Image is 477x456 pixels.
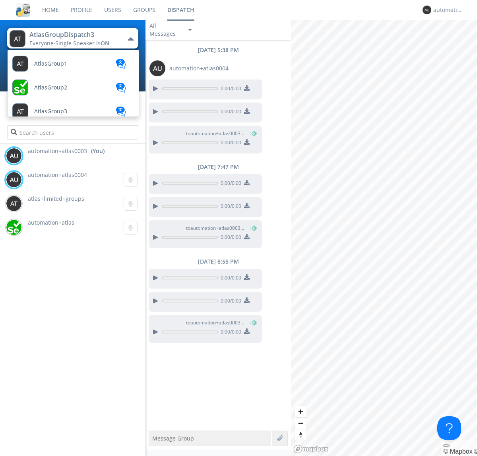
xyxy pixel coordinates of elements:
[218,108,241,117] span: 0:00 / 0:00
[295,417,306,429] button: Zoom out
[34,61,67,67] span: AtlasGroup1
[28,147,87,155] span: automation+atlas0003
[244,85,250,91] img: download media button
[295,429,306,440] button: Reset bearing to north
[218,297,241,306] span: 0:00 / 0:00
[101,39,109,47] span: ON
[149,60,165,76] img: 373638.png
[218,139,241,148] span: 0:00 / 0:00
[244,108,250,114] img: download media button
[218,203,241,212] span: 0:00 / 0:00
[244,274,250,280] img: download media button
[115,59,127,69] img: translation-blue.svg
[295,406,306,417] button: Zoom in
[6,219,22,235] img: d2d01cd9b4174d08988066c6d424eccd
[34,109,67,114] span: AtlasGroup3
[7,125,138,140] input: Search users
[7,49,139,117] ul: AtlasGroupDispatch3Everyone·Single Speaker isON
[244,139,250,145] img: download media button
[295,418,306,429] span: Zoom out
[244,234,250,239] img: download media button
[244,297,250,303] img: download media button
[423,6,431,14] img: 373638.png
[188,29,192,31] img: caret-down-sm.svg
[29,30,119,39] div: AtlasGroupDispatch3
[186,319,246,326] span: to automation+atlas0003
[186,225,246,232] span: to automation+atlas0003
[34,85,67,91] span: AtlasGroup2
[6,196,22,212] img: 373638.png
[91,147,105,155] div: (You)
[29,39,119,47] div: Everyone ·
[10,30,25,47] img: 373638.png
[6,172,22,188] img: 373638.png
[115,107,127,116] img: translation-blue.svg
[28,171,87,179] span: automation+atlas0004
[16,3,30,17] img: cddb5a64eb264b2086981ab96f4c1ba7
[443,444,450,447] button: Toggle attribution
[433,6,463,14] div: automation+atlas0003
[218,85,241,94] span: 0:00 / 0:00
[149,22,181,38] div: All Messages
[218,274,241,283] span: 0:00 / 0:00
[244,130,256,137] span: (You)
[115,83,127,93] img: translation-blue.svg
[443,448,472,455] a: Mapbox
[218,180,241,188] span: 0:00 / 0:00
[28,195,84,202] span: atlas+limited+groups
[244,203,250,208] img: download media button
[169,64,229,72] span: automation+atlas0004
[244,328,250,334] img: download media button
[293,444,328,454] a: Mapbox logo
[55,39,109,47] span: Single Speaker is
[145,258,291,266] div: [DATE] 8:55 PM
[244,180,250,185] img: download media button
[437,416,461,440] iframe: Toggle Customer Support
[28,219,74,226] span: automation+atlas
[7,28,138,49] button: AtlasGroupDispatch3Everyone·Single Speaker isON
[218,328,241,337] span: 0:00 / 0:00
[6,148,22,164] img: 373638.png
[145,163,291,171] div: [DATE] 7:47 PM
[186,130,246,137] span: to automation+atlas0003
[218,234,241,243] span: 0:00 / 0:00
[244,319,256,326] span: (You)
[244,225,256,231] span: (You)
[145,46,291,54] div: [DATE] 5:38 PM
